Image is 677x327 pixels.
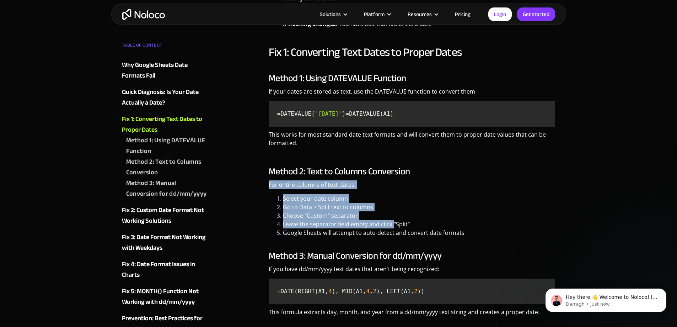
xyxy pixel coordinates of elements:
li: Go to Data > Split text to columns [283,203,555,211]
li: Leave the separator field empty and click "Split" [283,220,555,228]
a: Fix 4: Date Format Issues in Charts [122,259,208,280]
span: )) [418,288,424,295]
span: 4 [366,288,370,295]
p: This works for most standard date text formats and will convert them to proper date values that c... [269,130,555,153]
span: =DATE(RIGHT(A1, [277,288,329,295]
span: 4 [328,288,332,295]
h3: Method 3: Manual Conversion for dd/mm/yyyy [269,250,555,261]
p: If you have dd/mm/yyyy text dates that aren't being recognized: [269,265,555,279]
a: Method 1: Using DATEVALUE Function [126,135,208,157]
a: Method 2: Text to Columns Conversion [126,157,208,178]
code: =DATEVALUE(A1) [272,104,553,124]
p: This formula extracts day, month, and year from a dd/mm/yyyy text string and creates a proper date. [269,308,555,322]
a: Fix 1: Converting Text Dates to Proper Dates [122,114,208,135]
h3: Method 2: Text to Columns Conversion [269,166,555,177]
span: ) [342,110,346,117]
a: Fix 3: Date Format Not Working with Weekdays [122,232,208,253]
div: Platform [364,10,385,19]
div: Resources [408,10,432,19]
div: TABLE OF CONTENT [122,40,208,54]
span: ), MID(A1, [332,288,366,295]
span: "[DATE]" [315,110,342,117]
a: Fix 2: Custom Date Format Not Working Solutions [122,205,208,226]
div: Solutions [311,10,355,19]
div: Platform [355,10,399,19]
span: 2 [414,288,418,295]
li: Choose "Custom" separator [283,211,555,220]
li: Google Sheets will attempt to auto-detect and convert date formats [283,228,555,237]
div: Resources [399,10,446,19]
a: home [122,9,165,20]
h2: Fix 1: Converting Text Dates to Proper Dates [269,45,555,59]
p: If your dates are stored as text, use the DATEVALUE function to convert them [269,87,555,101]
li: Select your date column [283,194,555,203]
a: Quick Diagnosis: Is Your Date Actually a Date? [122,87,208,108]
a: Pricing [446,10,479,19]
span: 2 [373,288,377,295]
h3: Method 1: Using DATEVALUE Function [269,73,555,84]
a: Method 3: Manual Conversion for dd/mm/yyyy [126,178,208,199]
a: Login [488,7,512,21]
a: Why Google Sheets Date Formats Fail [122,60,208,81]
span: , [370,288,373,295]
span: ), LEFT(A1, [376,288,414,295]
a: Get started [517,7,555,21]
a: Fix 5: MONTH() Function Not Working with dd/mm/yyyy [122,286,208,307]
span: =DATEVALUE( [277,110,315,117]
iframe: Intercom notifications message [535,274,677,323]
p: For entire columns of text dates: [269,180,555,194]
div: Solutions [320,10,341,19]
